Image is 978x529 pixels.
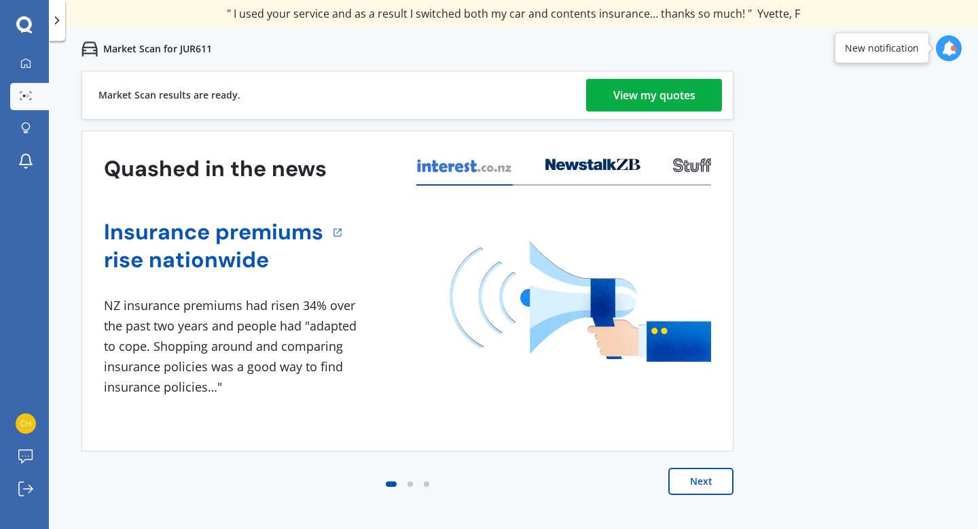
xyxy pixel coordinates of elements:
div: View my quotes [613,79,695,112]
a: rise nationwide [104,246,323,274]
a: Insurance premiums [104,218,323,246]
button: Next [668,468,733,495]
a: View my quotes [586,79,722,112]
div: New notification [845,41,919,55]
p: Market Scan for JUR611 [103,42,212,56]
img: car.f15378c7a67c060ca3f3.svg [81,41,98,57]
img: media image [450,241,711,362]
div: NZ insurance premiums had risen 34% over the past two years and people had "adapted to cope. Shop... [104,296,362,397]
h3: Quashed in the news [104,155,327,183]
div: Market Scan results are ready. [98,71,240,119]
img: 153c906344d85c9496596e4c2367a770 [16,413,36,434]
